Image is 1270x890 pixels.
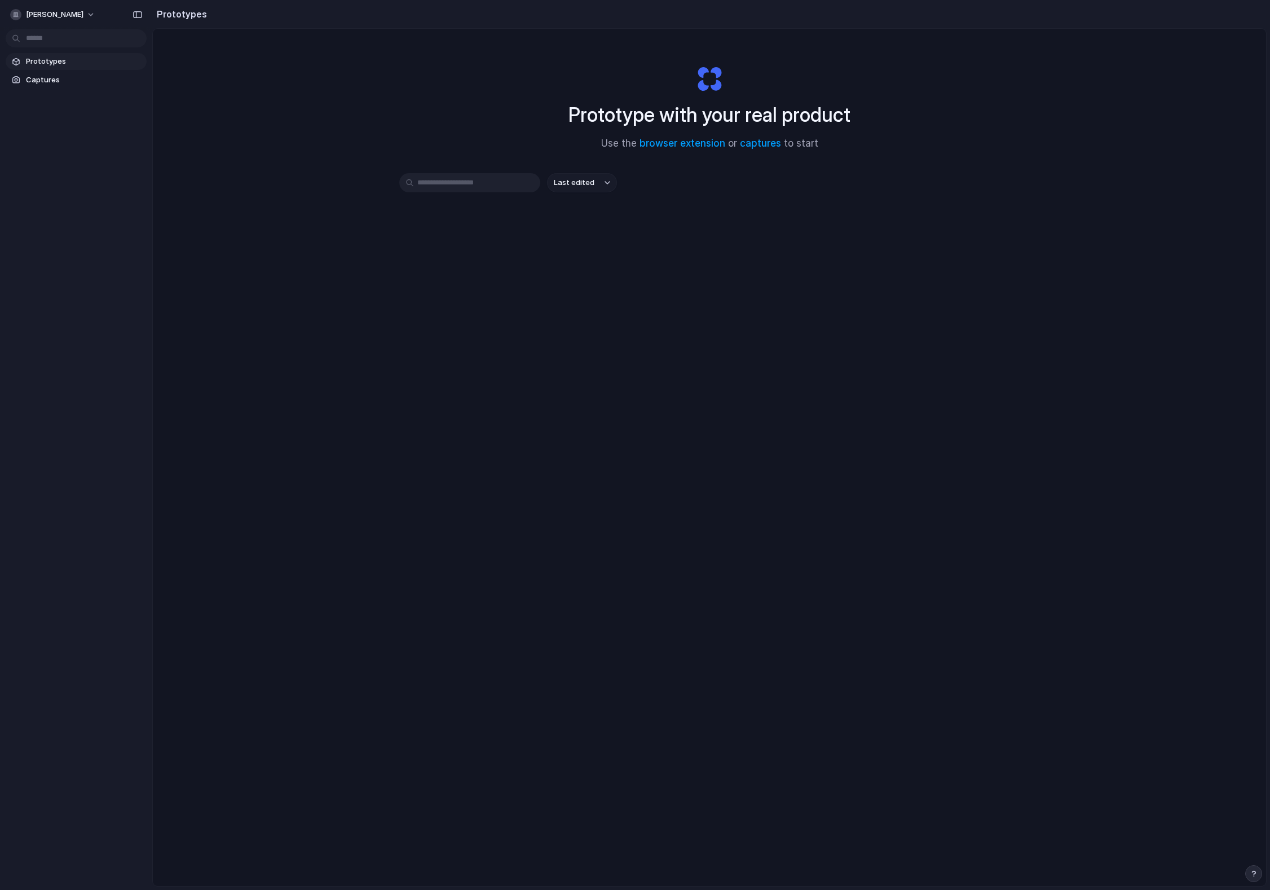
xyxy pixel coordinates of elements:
a: browser extension [640,138,725,149]
span: [PERSON_NAME] [26,9,83,20]
a: Captures [6,72,147,89]
a: Prototypes [6,53,147,70]
span: Last edited [554,177,594,188]
span: Captures [26,74,142,86]
span: Prototypes [26,56,142,67]
span: Use the or to start [601,136,818,151]
h2: Prototypes [152,7,207,21]
button: [PERSON_NAME] [6,6,101,24]
h1: Prototype with your real product [568,100,850,130]
button: Last edited [547,173,617,192]
a: captures [740,138,781,149]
